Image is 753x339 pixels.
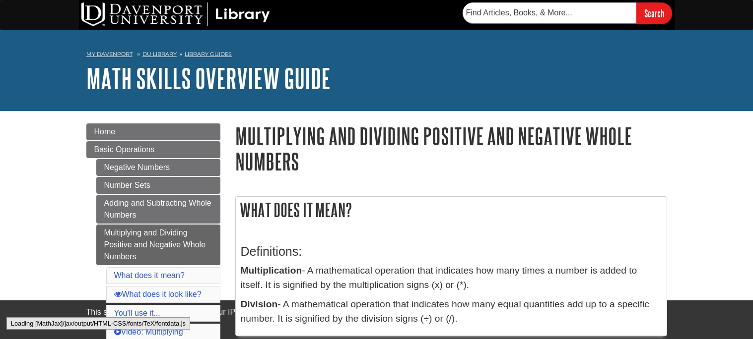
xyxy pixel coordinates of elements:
a: Home [86,123,220,140]
p: - A mathematical operation that indicates how many times a number is added to itself. It is signi... [241,264,662,292]
h3: Definitions: [241,244,662,259]
a: What does it mean? [114,271,185,280]
a: Multiplying and Dividing Positive and Negative Whole Numbers [96,225,220,265]
a: Adding and Subtracting Whole Numbers [96,195,220,224]
a: Number Sets [96,177,220,194]
span: Home [94,127,116,136]
a: What does it look like? [114,290,202,298]
img: DU Library [81,2,270,26]
a: You'll use it... [114,309,160,317]
nav: breadcrumb [86,48,667,63]
a: Negative Numbers [96,159,220,176]
a: Math Skills Overview Guide [86,63,331,94]
input: Find Articles, Books, & More... [463,2,636,23]
div: Loading [MathJax]/jax/output/HTML-CSS/fonts/TeX/fontdata.js [6,317,190,330]
a: My Davenport [86,50,133,58]
p: - A mathematical operation that indicates how many equal quantities add up to a specific number. ... [241,297,662,326]
a: DU Library [142,51,177,57]
strong: Division [241,299,278,309]
span: Basic Operations [94,145,155,154]
h2: What does it mean? [236,197,667,223]
a: Basic Operations [86,141,220,158]
strong: Multiplication [241,265,302,276]
h1: Multiplying and Dividing Positive and Negative Whole Numbers [235,123,667,174]
input: Search [636,2,672,24]
form: Searches DU Library's articles, books, and more [463,2,672,24]
a: Library Guides [185,51,232,57]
